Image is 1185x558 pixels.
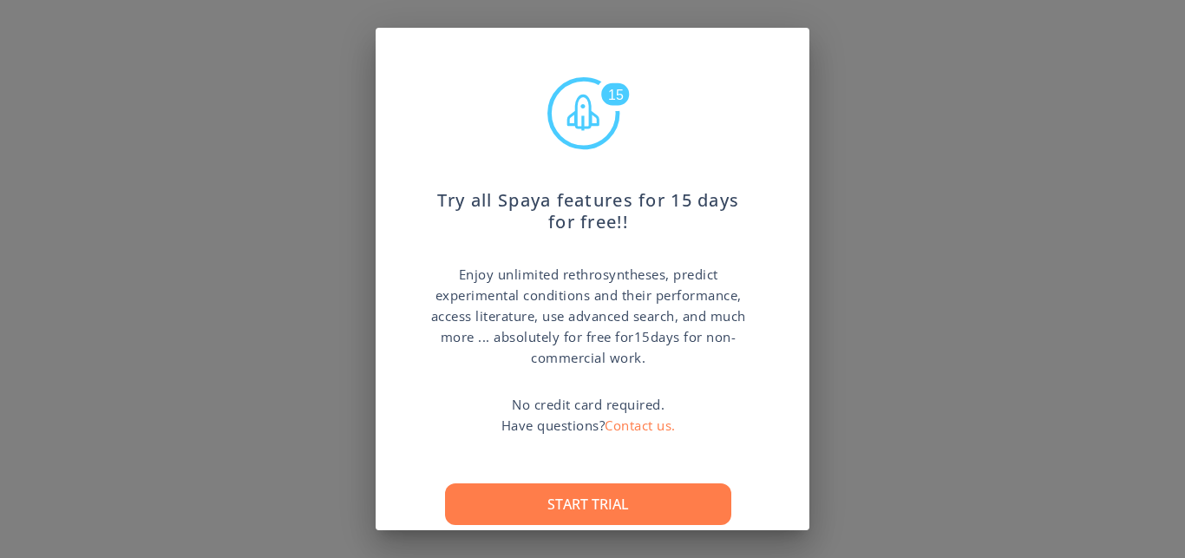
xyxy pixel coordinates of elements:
[501,394,676,436] p: No credit card required. Have questions?
[428,173,749,233] p: Try all Spaya features for 15 days for free!!
[605,417,676,434] a: Contact us.
[445,483,731,525] button: Start trial
[608,88,624,102] text: 15
[428,264,749,368] p: Enjoy unlimited rethrosyntheses, predict experimental conditions and their performance, access li...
